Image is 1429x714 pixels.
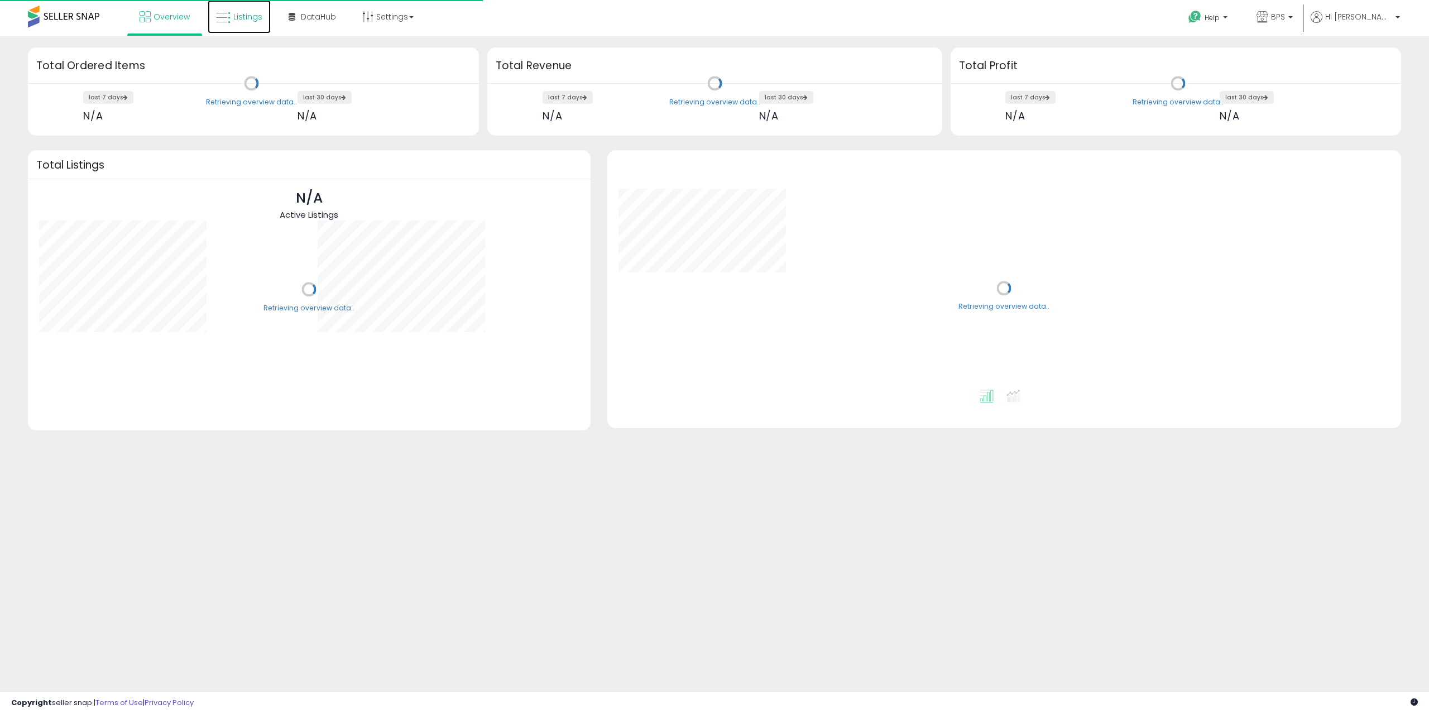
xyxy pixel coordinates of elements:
[1133,97,1224,107] div: Retrieving overview data..
[1188,10,1202,24] i: Get Help
[1271,11,1285,22] span: BPS
[1179,2,1239,36] a: Help
[1205,13,1220,22] span: Help
[263,303,354,313] div: Retrieving overview data..
[233,11,262,22] span: Listings
[301,11,336,22] span: DataHub
[669,97,760,107] div: Retrieving overview data..
[1325,11,1392,22] span: Hi [PERSON_NAME]
[958,302,1049,312] div: Retrieving overview data..
[1311,11,1400,36] a: Hi [PERSON_NAME]
[206,97,297,107] div: Retrieving overview data..
[154,11,190,22] span: Overview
